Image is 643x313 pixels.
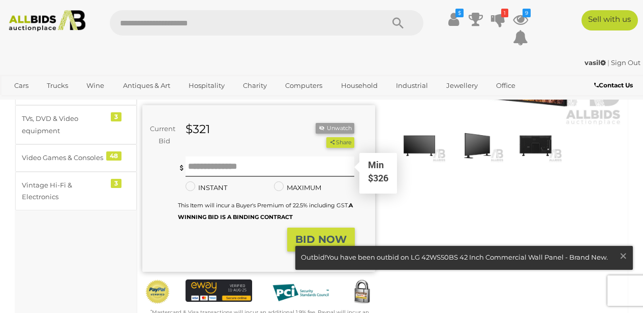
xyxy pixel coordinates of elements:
div: Min $326 [360,159,396,192]
img: LG 42WS50BS 42 Inch Commercial Wall Panel - Brand New [451,129,504,163]
a: Contact Us [594,80,635,91]
img: Secured by Rapid SSL [349,279,375,305]
div: 3 [111,179,121,188]
strong: vasil [585,58,606,67]
i: $ [455,9,464,17]
img: Official PayPal Seal [145,279,170,304]
small: This Item will incur a Buyer's Premium of 22.5% including GST. [178,202,353,221]
a: Wine [80,77,111,94]
a: Jewellery [440,77,484,94]
img: PCI DSS compliant [267,279,334,306]
b: A WINNING BID IS A BINDING CONTRACT [178,202,353,221]
button: Search [373,10,423,36]
a: Trucks [40,77,75,94]
div: Video Games & Consoles [22,152,106,164]
a: Sell with us [581,10,638,30]
img: Allbids.com.au [5,10,89,32]
img: LG 42WS50BS 42 Inch Commercial Wall Panel - Brand New [509,129,562,163]
a: Cars [8,77,35,94]
strong: $321 [186,122,210,136]
a: Household [334,77,384,94]
div: 3 [111,112,121,121]
span: | [607,58,609,67]
a: 9 [513,10,528,28]
img: eWAY Payment Gateway [186,279,252,302]
a: 1 [491,10,506,28]
label: INSTANT [186,182,227,194]
i: 9 [523,9,531,17]
a: Industrial [389,77,435,94]
a: Sign Out [611,58,640,67]
a: Video Games & Consoles 48 [15,144,137,171]
a: Sports [8,94,42,111]
a: TVs, DVD & Video equipment 3 [15,105,137,144]
button: Unwatch [316,123,354,134]
li: Unwatch this item [316,123,354,134]
img: LG 42WS50BS 42 Inch Commercial Wall Panel - Brand New [393,129,446,163]
a: $ [446,10,461,28]
div: TVs, DVD & Video equipment [22,113,106,137]
div: Vintage Hi-Fi & Electronics [22,179,106,203]
button: BID NOW [287,228,355,252]
span: × [619,246,628,266]
a: vasil [585,58,607,67]
a: Vintage Hi-Fi & Electronics 3 [15,172,137,211]
a: Hospitality [182,77,231,94]
div: 48 [106,151,121,161]
b: Contact Us [594,81,633,89]
a: Computers [279,77,329,94]
a: Charity [236,77,273,94]
strong: BID NOW [295,233,347,245]
label: MAXIMUM [274,182,321,194]
a: [GEOGRAPHIC_DATA] [47,94,132,111]
button: Share [326,137,354,148]
div: Current Bid [142,123,178,147]
a: Office [489,77,522,94]
a: Antiques & Art [116,77,177,94]
i: 1 [501,9,508,17]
